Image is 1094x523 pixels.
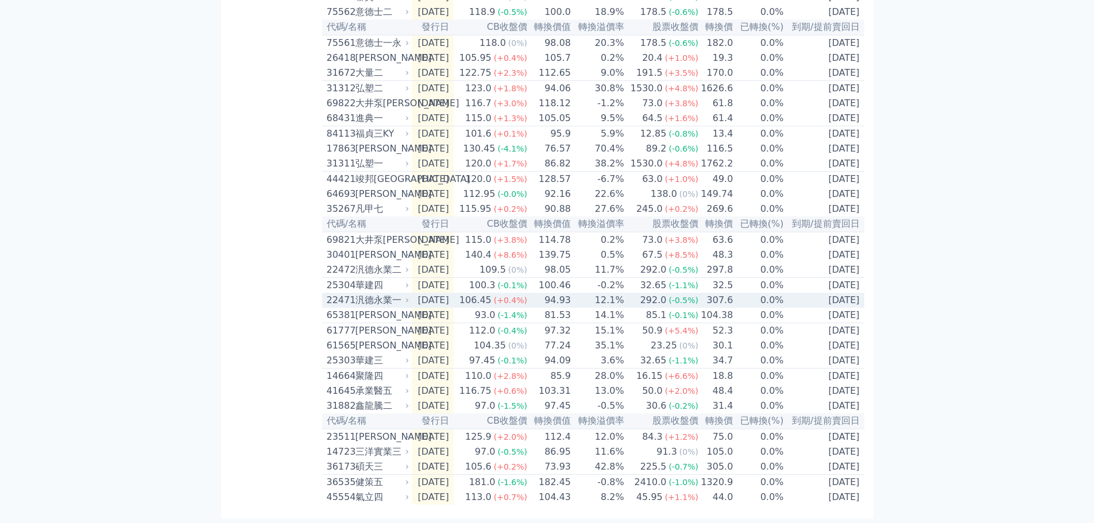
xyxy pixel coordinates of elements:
div: 32.65 [638,278,669,292]
div: 26418 [327,51,353,65]
th: 到期/提前賣回日 [784,20,864,35]
div: 101.6 [463,127,494,141]
td: 94.06 [528,81,571,96]
th: 轉換價值 [528,20,571,35]
td: 14.1% [571,308,625,323]
div: 120.0 [463,157,494,171]
div: 1530.0 [628,157,665,171]
div: 292.0 [638,263,669,277]
td: [DATE] [784,187,864,202]
td: [DATE] [784,278,864,293]
td: 9.0% [571,65,625,81]
td: 114.78 [528,232,571,247]
th: 轉換溢價率 [571,216,625,232]
td: 0.5% [571,247,625,262]
div: 1530.0 [628,82,665,95]
td: [DATE] [784,141,864,156]
td: 128.57 [528,172,571,187]
td: 98.08 [528,35,571,51]
td: [DATE] [784,247,864,262]
td: [DATE] [784,383,864,398]
div: 63.0 [640,172,665,186]
div: 118.0 [477,36,508,50]
td: 0.0% [733,338,784,353]
div: 120.0 [463,172,494,186]
td: [DATE] [412,81,454,96]
span: (+1.5%) [494,175,527,184]
td: 0.0% [733,308,784,323]
div: 16.15 [634,369,665,383]
div: 191.5 [634,66,665,80]
div: [PERSON_NAME] [355,308,407,322]
div: 20.4 [640,51,665,65]
td: [DATE] [784,51,864,65]
td: 97.32 [528,323,571,339]
td: 0.0% [733,35,784,51]
div: 17863 [327,142,353,156]
td: [DATE] [412,65,454,81]
td: [DATE] [412,96,454,111]
div: 75562 [327,5,353,19]
span: (0%) [679,189,698,199]
div: 竣邦[GEOGRAPHIC_DATA] [355,172,407,186]
span: (-0.0%) [497,189,527,199]
div: 245.0 [634,202,665,216]
span: (-1.4%) [497,311,527,320]
th: 發行日 [412,20,454,35]
div: 138.0 [648,187,679,201]
td: 104.38 [699,308,733,323]
div: 25303 [327,354,353,367]
td: [DATE] [412,323,454,339]
td: [DATE] [412,172,454,187]
td: [DATE] [412,278,454,293]
td: 178.5 [699,5,733,20]
td: 35.1% [571,338,625,353]
div: 汎德永業一 [355,293,407,307]
div: 30401 [327,248,353,262]
span: (-0.5%) [668,296,698,305]
th: 到期/提前賣回日 [784,216,864,232]
td: 18.9% [571,5,625,20]
div: 105.95 [457,51,494,65]
td: 76.57 [528,141,571,156]
div: 115.0 [463,233,494,247]
td: [DATE] [412,126,454,142]
span: (-0.5%) [497,7,527,17]
div: [PERSON_NAME] [355,51,407,65]
th: 已轉換(%) [733,216,784,232]
span: (-0.1%) [497,281,527,290]
div: 112.95 [461,187,497,201]
div: 85.1 [644,308,669,322]
div: 22472 [327,263,353,277]
td: [DATE] [412,293,454,308]
span: (+1.8%) [494,84,527,93]
div: 31672 [327,66,353,80]
td: 0.0% [733,111,784,126]
div: 32.65 [638,354,669,367]
td: 5.9% [571,126,625,142]
td: 269.6 [699,202,733,216]
td: 34.7 [699,353,733,369]
div: 61777 [327,324,353,338]
div: 64.5 [640,111,665,125]
div: 華建四 [355,278,407,292]
td: -0.2% [571,278,625,293]
div: 31311 [327,157,353,171]
div: 115.95 [457,202,494,216]
div: 意德士一永 [355,36,407,50]
div: 大井泵[PERSON_NAME] [355,233,407,247]
div: 130.45 [461,142,497,156]
th: CB收盤價 [454,20,528,35]
span: (+6.6%) [665,371,698,381]
td: 52.3 [699,323,733,339]
span: (0%) [508,38,527,48]
span: (+1.6%) [665,114,698,123]
div: 123.0 [463,82,494,95]
span: (+3.0%) [494,99,527,108]
div: 凡甲七 [355,202,407,216]
td: 77.24 [528,338,571,353]
td: 63.6 [699,232,733,247]
td: [DATE] [784,5,864,20]
th: 轉換溢價率 [571,20,625,35]
div: 44421 [327,172,353,186]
